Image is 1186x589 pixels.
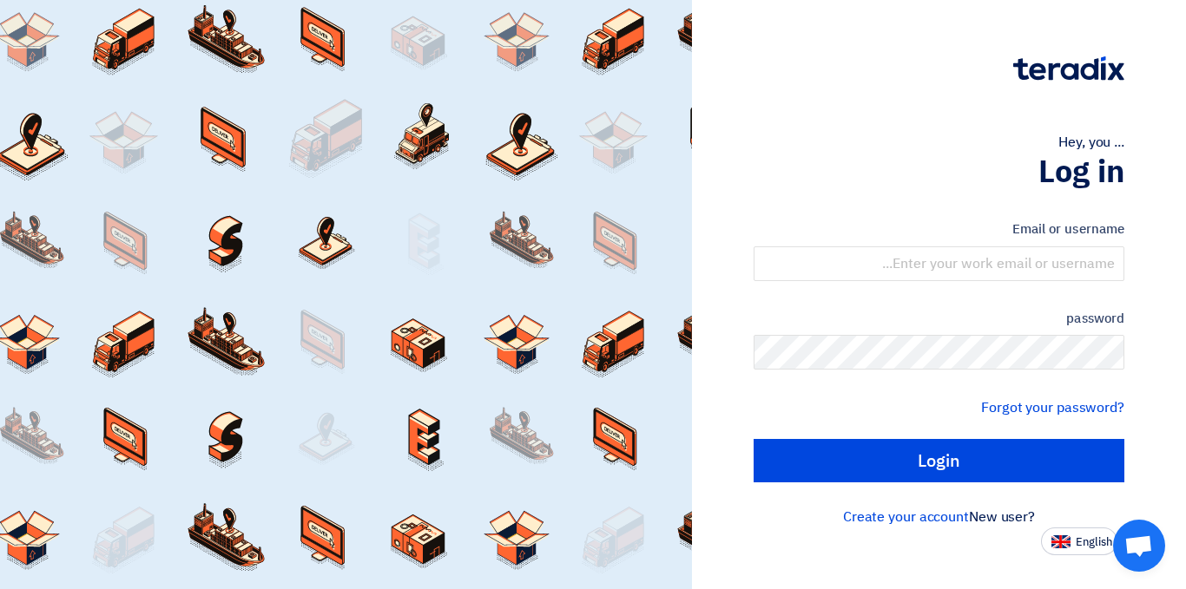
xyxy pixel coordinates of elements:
a: Create your account [843,507,969,527]
font: English [1076,533,1112,550]
input: Login [754,439,1124,482]
font: password [1066,309,1124,328]
img: en-US.png [1051,535,1071,548]
a: Forgot your password? [981,397,1124,418]
img: Teradix logo [1013,56,1124,81]
font: New user? [969,507,1035,527]
input: Enter your work email or username... [754,246,1124,281]
button: English [1041,527,1117,555]
font: Email or username [1012,219,1124,239]
div: Open chat [1113,520,1165,572]
font: Log in [1038,148,1124,195]
font: Hey, you ... [1058,132,1124,153]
